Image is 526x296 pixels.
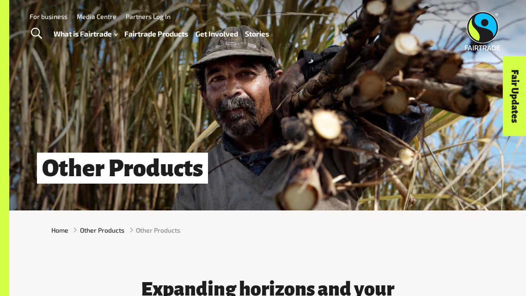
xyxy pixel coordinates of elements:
[196,27,238,40] a: Get Involved
[126,12,171,20] a: Partners Log In
[245,27,269,40] a: Stories
[136,225,180,235] span: Other Products
[465,12,500,50] img: Fairtrade Australia New Zealand logo
[25,22,48,45] a: Toggle Search
[77,12,116,20] a: Media Centre
[80,225,124,235] a: Other Products
[30,12,67,20] a: For business
[51,225,68,235] a: Home
[124,27,188,40] a: Fairtrade Products
[54,27,117,40] a: What is Fairtrade
[37,153,208,184] h1: Other Products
